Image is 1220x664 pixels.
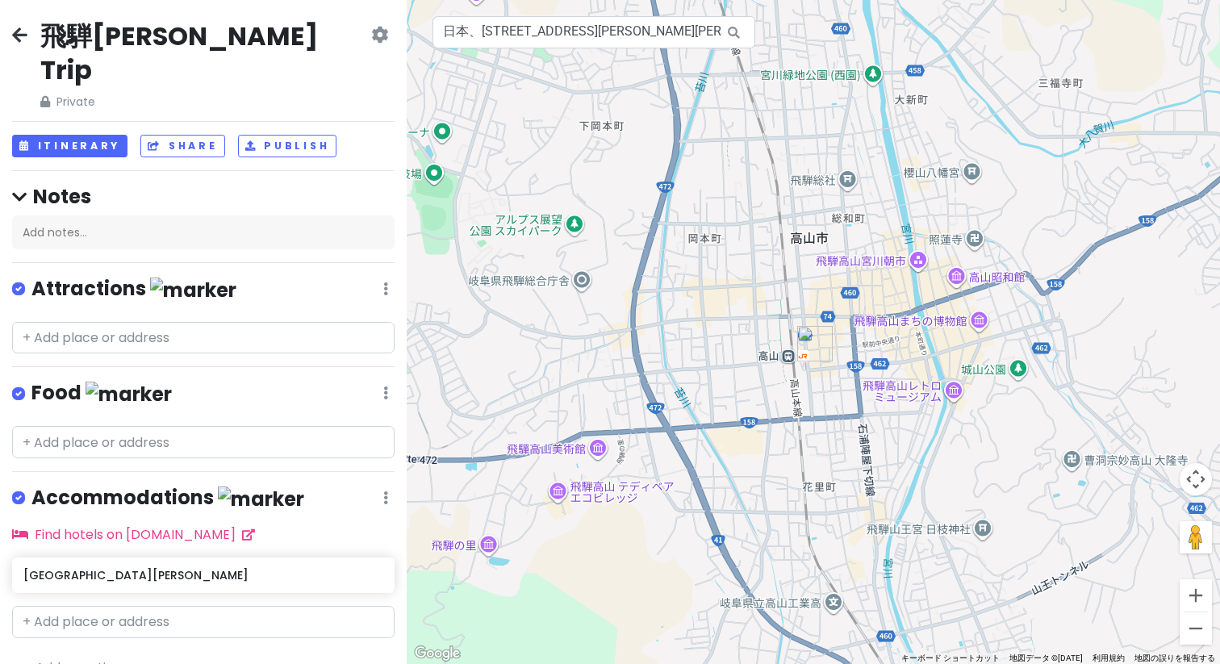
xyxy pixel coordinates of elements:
input: + Add place or address [12,606,395,638]
h6: [GEOGRAPHIC_DATA][PERSON_NAME] [23,568,382,583]
button: ズームイン [1180,579,1212,612]
div: Add notes... [12,215,395,249]
a: Google マップでこの地域を開きます（新しいウィンドウが開きます） [411,643,464,664]
h4: Food [31,380,172,407]
button: ズームアウト [1180,612,1212,645]
button: Share [140,135,224,158]
a: 利用規約（新しいタブで開きます） [1093,654,1125,662]
button: Publish [238,135,337,158]
h4: Notes [12,184,395,209]
img: marker [86,382,172,407]
button: キーボード ショートカット [901,653,1000,664]
span: 地図データ ©[DATE] [1009,654,1083,662]
a: Find hotels on [DOMAIN_NAME] [12,525,255,544]
a: 地図の誤りを報告する [1134,654,1215,662]
input: + Add place or address [12,322,395,354]
input: + Add place or address [12,426,395,458]
h2: 飛騨[PERSON_NAME] Trip [40,19,368,86]
img: Google [411,643,464,664]
h4: Accommodations [31,485,304,512]
button: 地図上にペグマンをドロップして、ストリートビューを開きます [1180,521,1212,553]
img: marker [150,278,236,303]
h4: Attractions [31,276,236,303]
input: Search a place [432,16,755,48]
span: Private [40,93,368,111]
button: 地図のカメラ コントロール [1180,463,1212,495]
div: 飛騨高山ワシントンホテルプラザ [797,326,833,361]
img: marker [218,487,304,512]
button: Itinerary [12,135,127,158]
